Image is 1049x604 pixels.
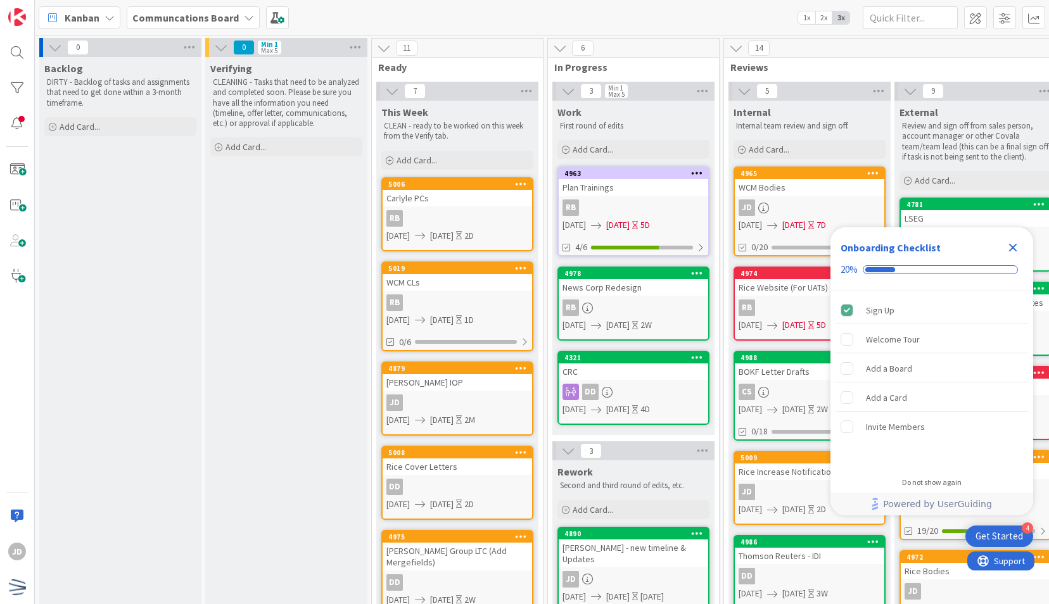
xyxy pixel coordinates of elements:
[47,77,194,108] p: DIRTY - Backlog of tasks and assignments that need to get done within a 3-month timeframe.
[866,332,920,347] div: Welcome Tour
[965,525,1033,547] div: Open Get Started checklist, remaining modules: 4
[559,352,708,363] div: 4321
[735,384,884,400] div: CS
[1022,522,1033,534] div: 4
[863,6,958,29] input: Quick Filter...
[386,498,410,511] span: [DATE]
[381,106,428,118] span: This Week
[735,452,884,463] div: 5009
[575,241,587,254] span: 4/6
[748,41,770,56] span: 14
[735,168,884,196] div: 4965WCM Bodies
[386,229,410,242] span: [DATE]
[741,453,884,462] div: 5009
[383,543,532,570] div: [PERSON_NAME] Group LTC (Add Mergefields)
[557,167,709,256] a: 4963Plan TrainingsRB[DATE][DATE]5D4/6
[386,294,403,311] div: RB
[782,503,806,516] span: [DATE]
[563,318,586,332] span: [DATE]
[8,578,26,596] img: avatar
[836,413,1028,441] div: Invite Members is incomplete.
[841,264,1023,275] div: Checklist progress: 20%
[735,279,884,296] div: Rice Website (For UATs)
[573,504,613,515] span: Add Card...
[464,229,474,242] div: 2D
[384,121,531,142] p: CLEAN - ready to be worked on this week from the Verify tab.
[378,61,527,73] span: Ready
[383,363,532,374] div: 4879
[564,269,708,278] div: 4978
[837,493,1027,515] a: Powered by UserGuiding
[573,144,613,155] span: Add Card...
[739,503,762,516] span: [DATE]
[464,498,474,511] div: 2D
[830,291,1033,469] div: Checklist items
[557,267,709,341] a: 4978News Corp RedesignRB[DATE][DATE]2W
[739,587,762,600] span: [DATE]
[559,279,708,296] div: News Corp Redesign
[559,299,708,316] div: RB
[386,479,403,495] div: DD
[836,355,1028,382] div: Add a Board is incomplete.
[915,175,955,186] span: Add Card...
[751,425,768,438] span: 0/18
[741,538,884,546] div: 4986
[386,574,403,591] div: DD
[866,390,907,405] div: Add a Card
[213,77,360,129] p: CLEANING - Tasks that need to be analyzed and completed soon. Please be sure you have all the inf...
[132,11,239,24] b: Communcations Board
[756,84,778,99] span: 5
[430,413,454,427] span: [DATE]
[735,568,884,584] div: DD
[563,403,586,416] span: [DATE]
[563,199,579,216] div: RB
[381,446,533,520] a: 5008Rice Cover LettersDD[DATE][DATE]2D
[388,448,532,457] div: 5008
[922,84,944,99] span: 9
[741,353,884,362] div: 4988
[44,62,83,75] span: Backlog
[559,268,708,296] div: 4978News Corp Redesign
[559,571,708,588] div: JD
[798,11,815,24] span: 1x
[735,168,884,179] div: 4965
[564,529,708,538] div: 4890
[640,218,650,232] div: 5D
[883,496,992,512] span: Powered by UserGuiding
[739,384,755,400] div: CS
[734,106,771,118] span: Internal
[735,484,884,500] div: JD
[841,264,858,275] div: 20%
[557,465,593,478] span: Rework
[640,590,664,603] div: [DATE]
[734,451,886,525] a: 5009Rice Increase NotificationJD[DATE][DATE]2D
[383,458,532,475] div: Rice Cover Letters
[560,481,707,491] p: Second and third round of edits, etc.
[782,318,806,332] span: [DATE]
[381,177,533,251] a: 5006Carlyle PCsRB[DATE][DATE]2D
[736,121,883,131] p: Internal team review and sign off.
[817,587,828,600] div: 3W
[397,154,437,166] span: Add Card...
[388,532,532,541] div: 4975
[383,274,532,291] div: WCM CLs
[572,41,594,56] span: 6
[383,363,532,391] div: 4879[PERSON_NAME] IOP
[559,528,708,539] div: 4890
[67,40,89,55] span: 0
[404,84,426,99] span: 7
[430,313,454,327] span: [DATE]
[564,169,708,178] div: 4963
[739,318,762,332] span: [DATE]
[554,61,703,73] span: In Progress
[8,543,26,560] div: JD
[65,10,99,25] span: Kanban
[383,394,532,411] div: JD
[606,318,630,332] span: [DATE]
[582,384,599,400] div: DD
[735,352,884,363] div: 4988
[386,210,403,227] div: RB
[817,403,828,416] div: 2W
[608,85,623,91] div: Min 1
[383,447,532,475] div: 5008Rice Cover Letters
